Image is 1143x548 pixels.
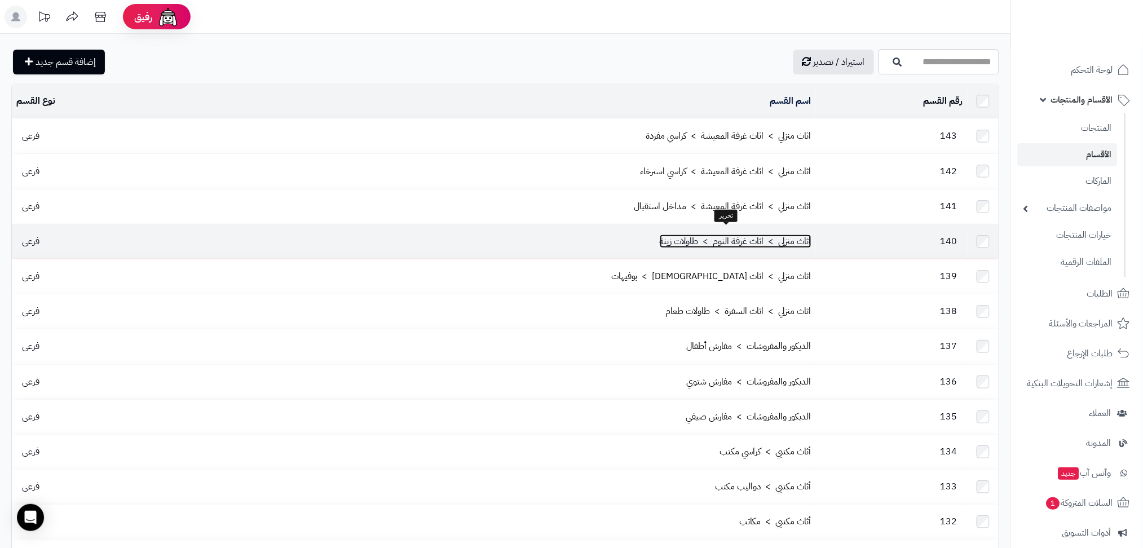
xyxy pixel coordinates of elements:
[16,235,45,248] span: فرعى
[13,50,105,74] a: إضافة قسم جديد
[1018,340,1136,367] a: طلبات الإرجاع
[1018,400,1136,427] a: العملاء
[16,445,45,458] span: فرعى
[1018,370,1136,397] a: إشعارات التحويلات البنكية
[16,515,45,528] span: فرعى
[935,375,963,388] span: 136
[1047,497,1060,510] span: 1
[686,410,811,423] a: الديكور والمفروشات > مفارش صيفي
[740,515,811,528] a: أثاث مكتبي > مكاتب
[1018,196,1118,220] a: مواصفات المنتجات
[1018,489,1136,516] a: السلات المتروكة1
[157,6,179,28] img: ai-face.png
[814,55,865,69] span: استيراد / تصدير
[935,445,963,458] span: 134
[935,410,963,423] span: 135
[641,165,811,178] a: اثاث منزلي > اثاث غرفة المعيشة > كراسي استرخاء
[1051,92,1113,108] span: الأقسام والمنتجات
[16,480,45,493] span: فرعى
[1018,116,1118,140] a: المنتجات
[820,95,963,108] div: رقم القسم
[716,480,811,493] a: أثاث مكتبي > دواليب مكتب
[36,55,96,69] span: إضافة قسم جديد
[1018,430,1136,457] a: المدونة
[1066,30,1132,54] img: logo-2.png
[1087,286,1113,302] span: الطلبات
[1018,250,1118,275] a: الملفات الرقمية
[134,10,152,24] span: رفيق
[611,269,811,283] a: اثاث منزلي > اثاث [DEMOGRAPHIC_DATA] > بوفيهات
[687,339,811,353] a: الديكور والمفروشات > مفارش أطفال
[935,129,963,143] span: 143
[660,235,811,248] a: اثاث منزلي > اثاث غرفة النوم > طاولات زينة
[12,84,162,118] td: نوع القسم
[1057,465,1111,481] span: وآتس آب
[793,50,874,74] a: استيراد / تصدير
[935,339,963,353] span: 137
[16,129,45,143] span: فرعى
[714,210,738,222] div: تحرير
[1062,525,1111,541] span: أدوات التسويق
[1018,519,1136,546] a: أدوات التسويق
[935,165,963,178] span: 142
[935,200,963,213] span: 141
[16,165,45,178] span: فرعى
[16,200,45,213] span: فرعى
[687,375,811,388] a: الديكور والمفروشات > مفارش شتوي
[935,235,963,248] span: 140
[1058,467,1079,480] span: جديد
[634,200,811,213] a: اثاث منزلي > اثاث غرفة المعيشة > مداخل استقبال
[1049,316,1113,332] span: المراجعات والأسئلة
[1018,223,1118,248] a: خيارات المنتجات
[720,445,811,458] a: أثاث مكتبي > كراسي مكتب
[1018,459,1136,487] a: وآتس آبجديد
[1067,346,1113,361] span: طلبات الإرجاع
[17,504,44,531] div: Open Intercom Messenger
[770,94,811,108] a: اسم القسم
[1018,280,1136,307] a: الطلبات
[16,339,45,353] span: فرعى
[1087,435,1111,451] span: المدونة
[16,410,45,423] span: فرعى
[1018,310,1136,337] a: المراجعات والأسئلة
[1045,495,1113,511] span: السلات المتروكة
[16,375,45,388] span: فرعى
[30,6,58,31] a: تحديثات المنصة
[666,304,811,318] a: اثاث منزلي > اثاث السفرة > طاولات طعام
[935,480,963,493] span: 133
[16,269,45,283] span: فرعى
[1027,375,1113,391] span: إشعارات التحويلات البنكية
[1089,405,1111,421] span: العملاء
[1018,169,1118,193] a: الماركات
[1018,143,1118,166] a: الأقسام
[935,515,963,528] span: 132
[1071,62,1113,78] span: لوحة التحكم
[935,269,963,283] span: 139
[646,129,811,143] a: اثاث منزلي > اثاث غرفة المعيشة > كراسي مفردة
[935,304,963,318] span: 138
[16,304,45,318] span: فرعى
[1018,56,1136,83] a: لوحة التحكم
